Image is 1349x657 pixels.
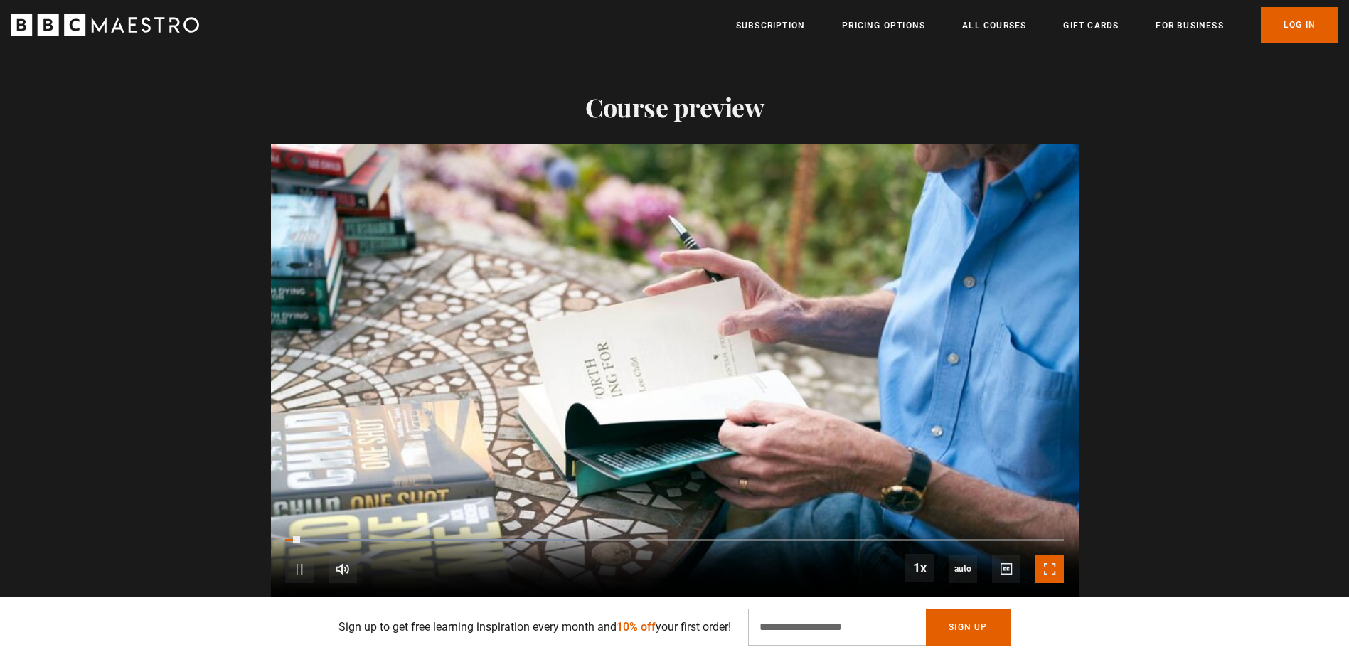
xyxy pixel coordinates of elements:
[1261,7,1338,43] a: Log In
[736,18,805,33] a: Subscription
[285,539,1063,542] div: Progress Bar
[1035,555,1064,583] button: Fullscreen
[617,620,656,634] span: 10% off
[992,555,1020,583] button: Captions
[1063,18,1119,33] a: Gift Cards
[271,144,1079,599] video-js: Video Player
[842,18,925,33] a: Pricing Options
[949,555,977,583] div: Current quality: 360p
[736,7,1338,43] nav: Primary
[271,92,1079,122] h2: Course preview
[285,555,314,583] button: Pause
[1156,18,1223,33] a: For business
[949,555,977,583] span: auto
[338,619,731,636] p: Sign up to get free learning inspiration every month and your first order!
[905,554,934,582] button: Playback Rate
[926,609,1010,646] button: Sign Up
[962,18,1026,33] a: All Courses
[11,14,199,36] svg: BBC Maestro
[329,555,357,583] button: Mute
